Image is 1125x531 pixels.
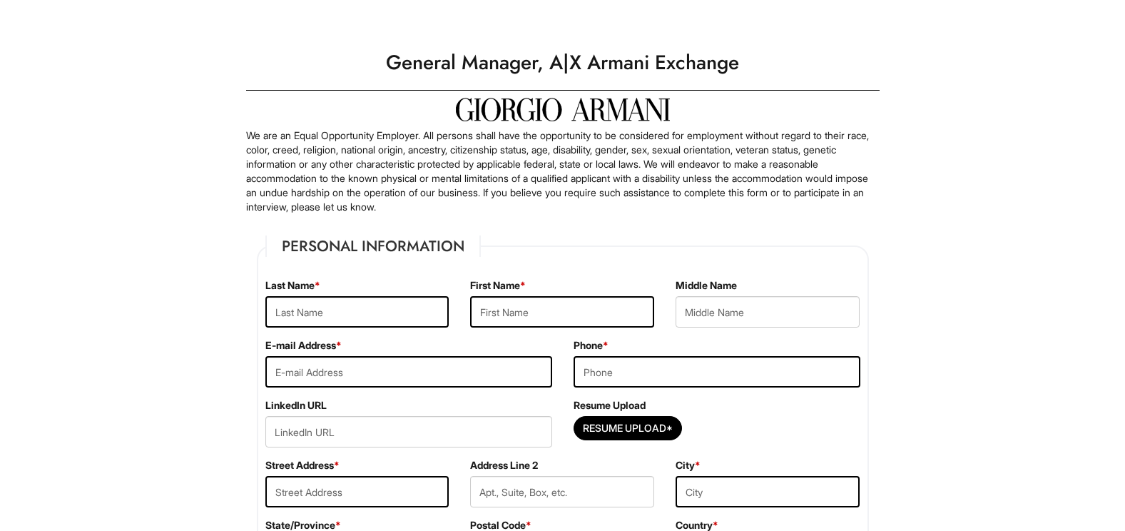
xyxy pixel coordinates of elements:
input: City [676,476,860,507]
label: E-mail Address [265,338,342,353]
input: Street Address [265,476,449,507]
input: Apt., Suite, Box, etc. [470,476,654,507]
label: Address Line 2 [470,458,538,472]
input: LinkedIn URL [265,416,552,447]
input: Middle Name [676,296,860,328]
label: Middle Name [676,278,737,293]
legend: Personal Information [265,236,481,257]
input: Last Name [265,296,449,328]
input: Phone [574,356,860,388]
img: Giorgio Armani [456,98,670,121]
label: Resume Upload [574,398,646,413]
label: Street Address [265,458,340,472]
input: E-mail Address [265,356,552,388]
p: We are an Equal Opportunity Employer. All persons shall have the opportunity to be considered for... [246,128,880,214]
label: Last Name [265,278,320,293]
button: Resume Upload*Resume Upload* [574,416,682,440]
h1: General Manager, A|X Armani Exchange [239,43,887,83]
label: LinkedIn URL [265,398,327,413]
label: City [676,458,701,472]
input: First Name [470,296,654,328]
label: Phone [574,338,609,353]
label: First Name [470,278,526,293]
